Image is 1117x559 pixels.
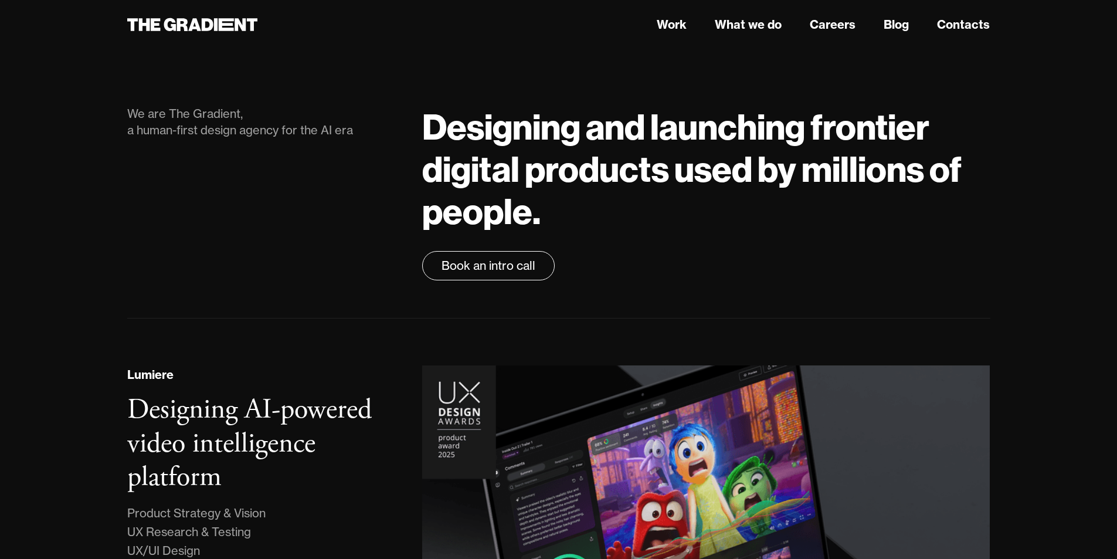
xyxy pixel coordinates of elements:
h3: Designing AI-powered video intelligence platform [127,392,372,495]
a: Careers [810,16,855,33]
div: Lumiere [127,366,174,384]
a: What we do [715,16,782,33]
div: We are The Gradient, a human-first design agency for the AI era [127,106,399,138]
h1: Designing and launching frontier digital products used by millions of people. [422,106,990,232]
a: Contacts [937,16,990,33]
a: Blog [884,16,909,33]
a: Book an intro call [422,251,555,280]
a: Work [657,16,687,33]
